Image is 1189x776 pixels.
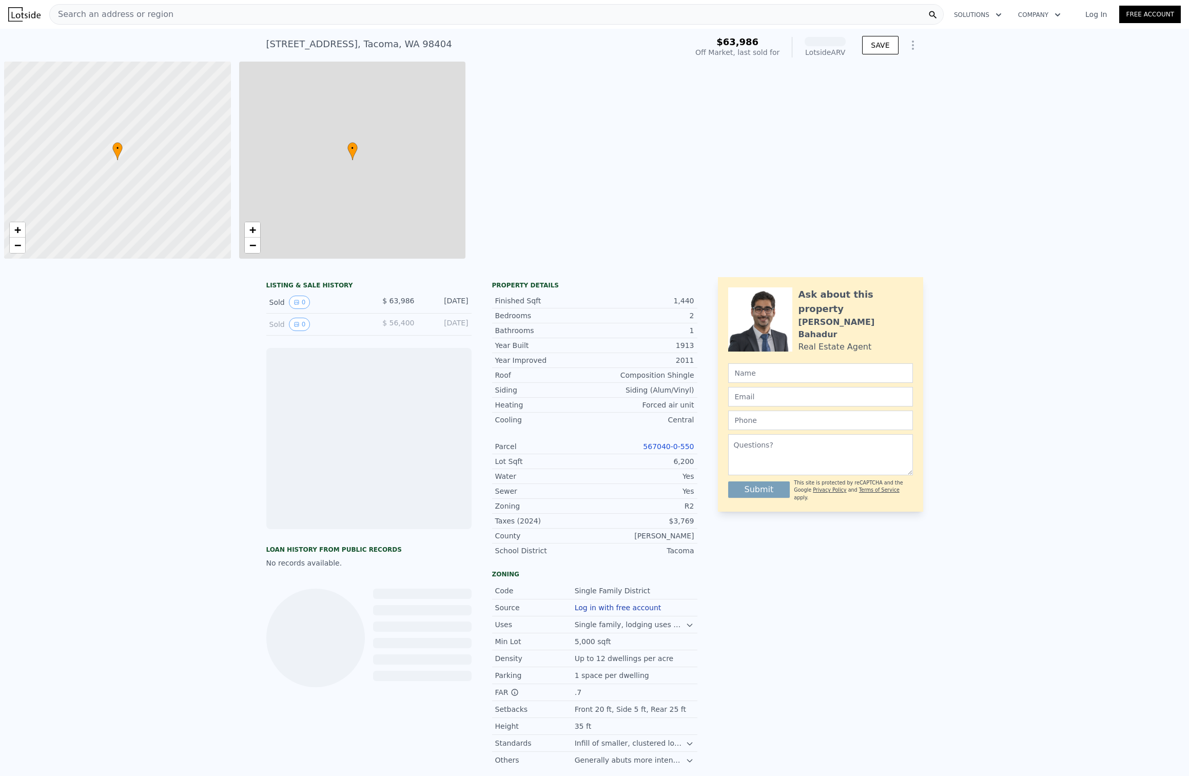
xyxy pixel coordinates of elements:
div: Sewer [495,486,595,496]
div: Off Market, last sold for [695,47,779,57]
div: Generally abuts more intense residential and commercial areas. [575,755,686,765]
a: Zoom in [10,222,25,238]
div: 1,440 [595,296,694,306]
div: Lot Sqft [495,456,595,467]
div: Central [595,415,694,425]
div: Bathrooms [495,325,595,336]
div: Composition Shingle [595,370,694,380]
button: View historical data [289,296,310,309]
div: Standards [495,738,575,748]
span: − [14,239,21,251]
div: Forced air unit [595,400,694,410]
div: This site is protected by reCAPTCHA and the Google and apply. [794,479,912,501]
button: View historical data [289,318,310,331]
div: County [495,531,595,541]
div: 1 space per dwelling [575,670,651,681]
div: Code [495,586,575,596]
div: Roof [495,370,595,380]
div: Front 20 ft, Side 5 ft, Rear 25 ft [575,704,688,714]
div: • [112,142,123,160]
a: Terms of Service [859,487,900,493]
div: Sold [269,318,361,331]
div: Yes [595,486,694,496]
div: Sold [269,296,361,309]
div: [DATE] [423,318,469,331]
div: No records available. [266,558,472,568]
div: [STREET_ADDRESS] , Tacoma , WA 98404 [266,37,452,51]
span: $ 63,986 [382,297,414,305]
div: • [347,142,358,160]
button: Show Options [903,35,923,55]
div: Cooling [495,415,595,425]
input: Phone [728,411,913,430]
div: Water [495,471,595,481]
div: Property details [492,281,697,289]
div: Finished Sqft [495,296,595,306]
input: Email [728,387,913,406]
div: Heating [495,400,595,410]
div: R2 [595,501,694,511]
span: − [249,239,256,251]
span: Search an address or region [50,8,173,21]
div: .7 [575,687,583,697]
div: Zoning [495,501,595,511]
button: Solutions [946,6,1010,24]
button: Log in with free account [575,604,661,612]
a: Log In [1073,9,1119,20]
img: Lotside [8,7,41,22]
div: Min Lot [495,636,575,647]
div: Yes [595,471,694,481]
a: Zoom in [245,222,260,238]
div: 1 [595,325,694,336]
div: [PERSON_NAME] [595,531,694,541]
div: Setbacks [495,704,575,714]
div: 2 [595,311,694,321]
div: Taxes (2024) [495,516,595,526]
div: 5,000 sqft [575,636,613,647]
span: + [14,223,21,236]
a: 567040-0-550 [643,442,694,451]
div: Density [495,653,575,664]
div: Siding (Alum/Vinyl) [595,385,694,395]
div: Others [495,755,575,765]
a: Free Account [1119,6,1181,23]
div: Single family, lodging uses with one guest room. [575,619,686,630]
div: 2011 [595,355,694,365]
div: 6,200 [595,456,694,467]
div: Parcel [495,441,595,452]
div: 1913 [595,340,694,351]
div: Real Estate Agent [798,341,872,353]
div: Bedrooms [495,311,595,321]
span: + [249,223,256,236]
button: Company [1010,6,1069,24]
div: Lotside ARV [805,47,846,57]
div: Single Family District [575,586,652,596]
div: Infill of smaller, clustered lots is allowed. [575,738,686,748]
div: Year Built [495,340,595,351]
div: Zoning [492,570,697,578]
a: Privacy Policy [813,487,846,493]
div: Loan history from public records [266,546,472,554]
div: Uses [495,619,575,630]
div: [DATE] [423,296,469,309]
div: Height [495,721,575,731]
div: Siding [495,385,595,395]
button: Submit [728,481,790,498]
div: FAR [495,687,575,697]
div: Parking [495,670,575,681]
div: Tacoma [595,546,694,556]
input: Name [728,363,913,383]
span: • [347,144,358,153]
div: Source [495,603,575,613]
div: LISTING & SALE HISTORY [266,281,472,292]
div: 35 ft [575,721,593,731]
div: School District [495,546,595,556]
div: Year Improved [495,355,595,365]
button: SAVE [862,36,898,54]
div: [PERSON_NAME] Bahadur [798,316,913,341]
div: Ask about this property [798,287,913,316]
span: $63,986 [716,36,758,47]
div: Up to 12 dwellings per acre [575,653,676,664]
a: Zoom out [245,238,260,253]
a: Zoom out [10,238,25,253]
